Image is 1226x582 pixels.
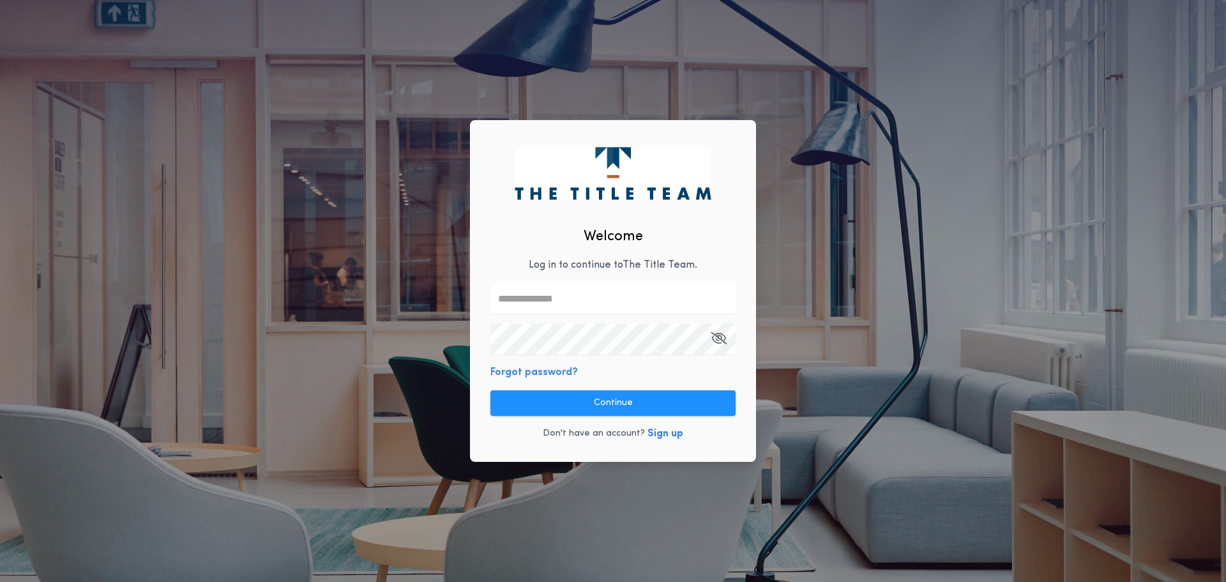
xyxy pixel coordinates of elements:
[529,257,697,273] p: Log in to continue to The Title Team .
[490,365,578,380] button: Forgot password?
[490,390,736,416] button: Continue
[515,147,711,199] img: logo
[543,427,645,440] p: Don't have an account?
[584,226,643,247] h2: Welcome
[647,426,683,441] button: Sign up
